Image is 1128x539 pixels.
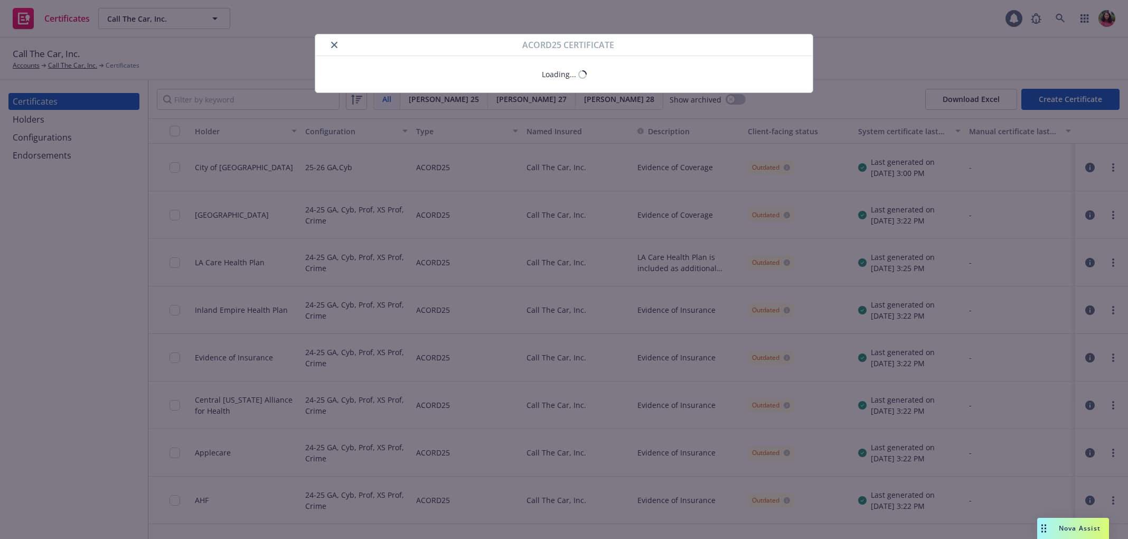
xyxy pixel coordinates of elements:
div: Drag to move [1037,518,1050,539]
div: Loading... [542,69,576,80]
button: close [328,39,341,51]
span: Nova Assist [1059,524,1101,533]
span: Acord25 certificate [522,39,614,51]
button: Nova Assist [1037,518,1109,539]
